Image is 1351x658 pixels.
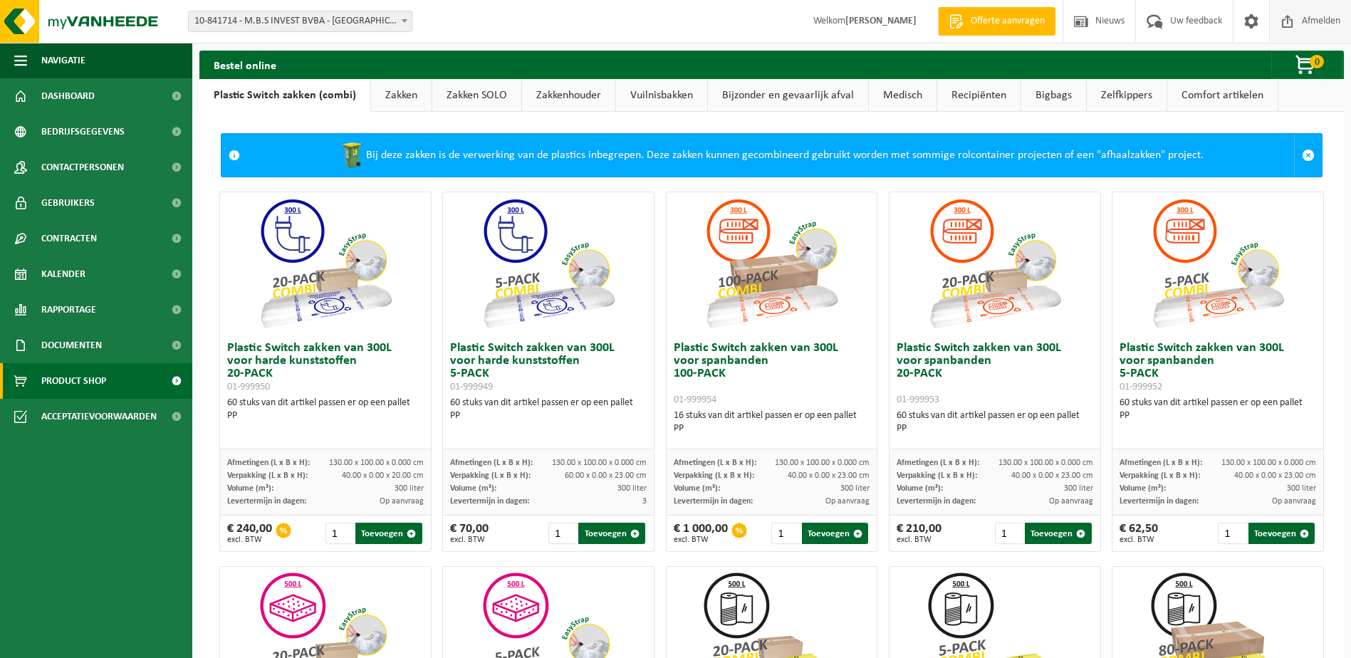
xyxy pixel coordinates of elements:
img: 01-999952 [1147,192,1289,335]
span: Gebruikers [41,185,95,221]
a: Offerte aanvragen [938,7,1055,36]
img: 01-999954 [700,192,843,335]
button: Toevoegen [355,523,422,544]
h3: Plastic Switch zakken van 300L voor harde kunststoffen 5-PACK [450,342,647,393]
strong: [PERSON_NAME] [845,16,917,26]
span: excl. BTW [450,536,489,544]
button: Toevoegen [802,523,868,544]
span: Volume (m³): [450,484,496,493]
img: 01-999949 [477,192,620,335]
div: € 70,00 [450,523,489,544]
span: Levertermijn in dagen: [897,497,976,506]
a: Plastic Switch zakken (combi) [199,79,370,112]
span: Verpakking (L x B x H): [450,471,531,480]
span: Op aanvraag [1049,497,1093,506]
img: 01-999953 [924,192,1066,335]
input: 1 [771,523,800,544]
span: 40.00 x 0.00 x 23.00 cm [1234,471,1316,480]
span: Documenten [41,328,102,363]
div: Bij deze zakken is de verwerking van de plastics inbegrepen. Deze zakken kunnen gecombineerd gebr... [247,134,1294,177]
div: € 1 000,00 [674,523,728,544]
span: 0 [1310,55,1324,68]
input: 1 [995,523,1023,544]
a: Bijzonder en gevaarlijk afval [708,79,868,112]
span: Contactpersonen [41,150,124,185]
span: excl. BTW [674,536,728,544]
a: Medisch [869,79,937,112]
a: Recipiënten [937,79,1021,112]
button: Toevoegen [1025,523,1091,544]
div: 60 stuks van dit artikel passen er op een pallet [227,397,424,422]
button: Toevoegen [1248,523,1315,544]
span: 300 liter [840,484,870,493]
span: excl. BTW [897,536,941,544]
span: 130.00 x 100.00 x 0.000 cm [552,459,647,467]
span: Verpakking (L x B x H): [897,471,977,480]
span: 10-841714 - M.B.S INVEST BVBA - HARELBEKE [189,11,412,31]
span: Levertermijn in dagen: [674,497,753,506]
a: Zakkenhouder [522,79,615,112]
div: € 210,00 [897,523,941,544]
span: Verpakking (L x B x H): [674,471,754,480]
h3: Plastic Switch zakken van 300L voor spanbanden 100-PACK [674,342,870,406]
span: Navigatie [41,43,85,78]
span: Afmetingen (L x B x H): [1120,459,1202,467]
a: Sluit melding [1294,134,1322,177]
span: Rapportage [41,292,96,328]
img: WB-0240-HPE-GN-50.png [338,141,366,169]
span: Acceptatievoorwaarden [41,399,157,434]
div: 60 stuks van dit artikel passen er op een pallet [1120,397,1316,422]
span: 300 liter [617,484,647,493]
span: Op aanvraag [1272,497,1316,506]
span: 130.00 x 100.00 x 0.000 cm [998,459,1093,467]
span: 130.00 x 100.00 x 0.000 cm [1221,459,1316,467]
span: Afmetingen (L x B x H): [897,459,979,467]
img: 01-999950 [254,192,397,335]
span: Volume (m³): [897,484,943,493]
span: excl. BTW [1120,536,1158,544]
h2: Bestel online [199,51,291,78]
input: 1 [325,523,354,544]
div: PP [1120,409,1316,422]
button: Toevoegen [578,523,645,544]
span: 40.00 x 0.00 x 20.00 cm [342,471,424,480]
span: 10-841714 - M.B.S INVEST BVBA - HARELBEKE [188,11,412,32]
a: Comfort artikelen [1167,79,1278,112]
div: PP [450,409,647,422]
h3: Plastic Switch zakken van 300L voor harde kunststoffen 20-PACK [227,342,424,393]
input: 1 [548,523,577,544]
span: Contracten [41,221,97,256]
span: Verpakking (L x B x H): [227,471,308,480]
span: Afmetingen (L x B x H): [450,459,533,467]
div: PP [674,422,870,435]
span: excl. BTW [227,536,272,544]
span: 40.00 x 0.00 x 23.00 cm [788,471,870,480]
span: 01-999949 [450,382,493,392]
span: Levertermijn in dagen: [450,497,529,506]
span: 300 liter [395,484,424,493]
span: 01-999952 [1120,382,1162,392]
div: 16 stuks van dit artikel passen er op een pallet [674,409,870,435]
span: 130.00 x 100.00 x 0.000 cm [329,459,424,467]
span: 01-999954 [674,395,716,405]
span: 01-999950 [227,382,270,392]
a: Bigbags [1021,79,1086,112]
span: Volume (m³): [1120,484,1166,493]
span: Levertermijn in dagen: [1120,497,1199,506]
a: Zakken SOLO [432,79,521,112]
span: 01-999953 [897,395,939,405]
div: € 240,00 [227,523,272,544]
div: PP [897,422,1093,435]
h3: Plastic Switch zakken van 300L voor spanbanden 5-PACK [1120,342,1316,393]
a: Zelfkippers [1087,79,1167,112]
div: PP [227,409,424,422]
span: 130.00 x 100.00 x 0.000 cm [775,459,870,467]
span: Afmetingen (L x B x H): [227,459,310,467]
span: Op aanvraag [825,497,870,506]
span: Volume (m³): [674,484,720,493]
div: € 62,50 [1120,523,1158,544]
span: 40.00 x 0.00 x 23.00 cm [1011,471,1093,480]
a: Vuilnisbakken [616,79,707,112]
span: 60.00 x 0.00 x 23.00 cm [565,471,647,480]
span: Volume (m³): [227,484,273,493]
